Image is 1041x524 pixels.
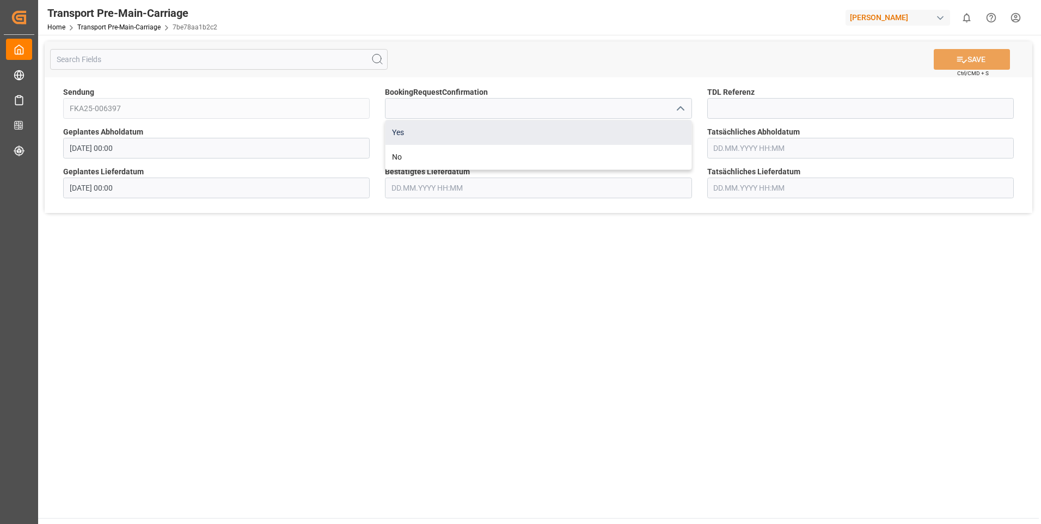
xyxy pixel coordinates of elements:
[385,166,470,178] span: Bestätigtes Lieferdatum
[957,69,989,77] span: Ctrl/CMD + S
[707,166,800,178] span: Tatsächliches Lieferdatum
[47,23,65,31] a: Home
[63,87,94,98] span: Sendung
[50,49,388,70] input: Search Fields
[707,138,1014,159] input: DD.MM.YYYY HH:MM
[707,178,1014,198] input: DD.MM.YYYY HH:MM
[707,126,800,138] span: Tatsächliches Abholdatum
[77,23,161,31] a: Transport Pre-Main-Carriage
[63,138,370,159] input: DD.MM.YYYY HH:MM
[63,166,144,178] span: Geplantes Lieferdatum
[979,5,1003,30] button: Help Center
[47,5,217,21] div: Transport Pre-Main-Carriage
[385,145,691,169] div: No
[954,5,979,30] button: show 0 new notifications
[707,87,755,98] span: TDL Referenz
[846,10,950,26] div: [PERSON_NAME]
[63,178,370,198] input: DD.MM.YYYY HH:MM
[385,178,691,198] input: DD.MM.YYYY HH:MM
[846,7,954,28] button: [PERSON_NAME]
[385,120,691,145] div: Yes
[385,87,488,98] span: BookingRequestConfirmation
[671,100,688,117] button: close menu
[63,126,143,138] span: Geplantes Abholdatum
[934,49,1010,70] button: SAVE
